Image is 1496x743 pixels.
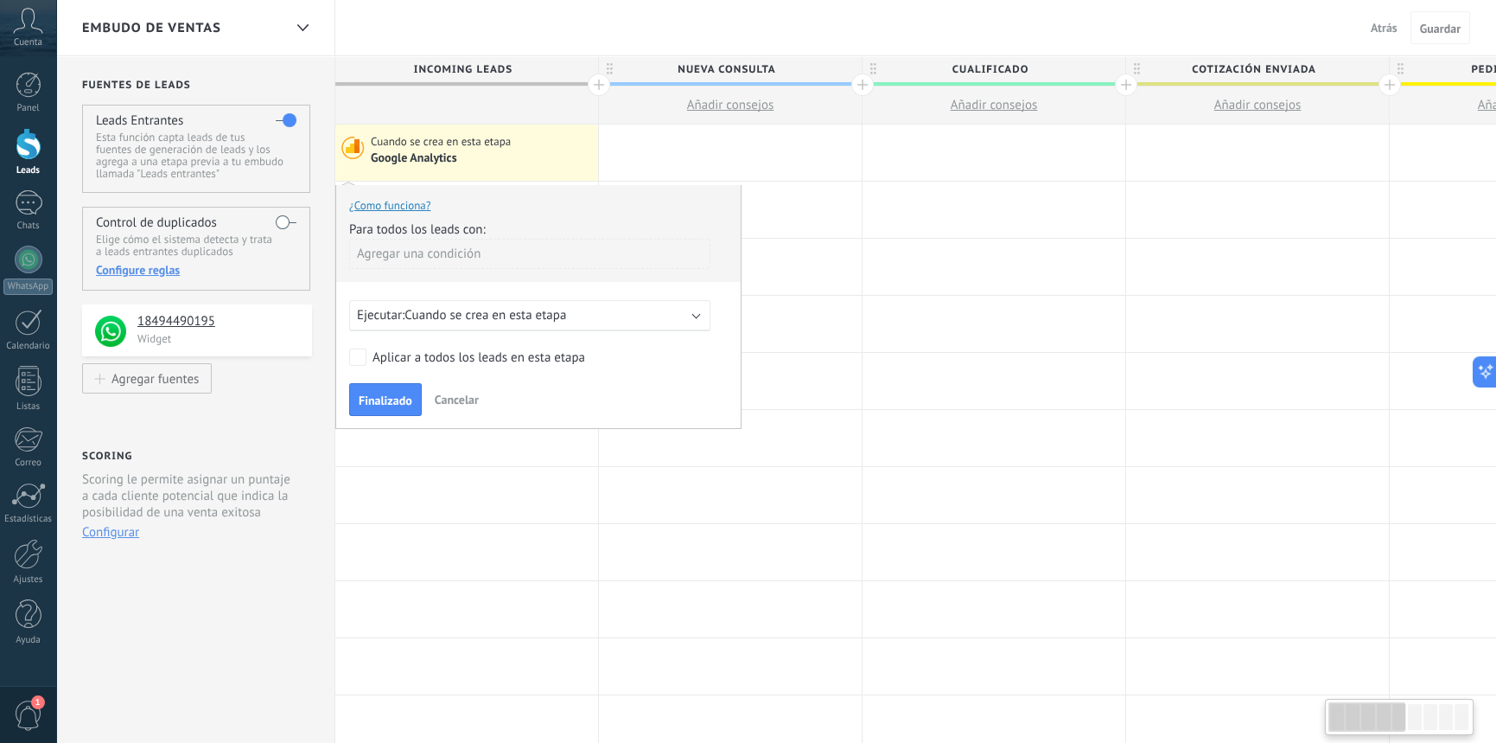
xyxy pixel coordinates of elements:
p: Elige cómo el sistema detecta y trata a leads entrantes duplicados [96,234,296,258]
div: Agregar fuentes [111,371,199,386]
button: Finalizado [349,383,422,416]
div: Aplicar a todos los leads en esta etapa [372,349,585,367]
span: Nueva consulta [599,56,853,83]
span: Finalizado [359,394,412,407]
p: Scoring le permite asignar un puntaje a cada cliente potencial que indica la posibilidad de una v... [82,471,297,521]
div: Ayuda [3,635,54,646]
div: Ajustes [3,574,54,586]
div: Leads [3,165,54,176]
div: Correo [3,458,54,469]
h4: Leads Entrantes [96,112,183,129]
span: Añadir consejos [1214,97,1302,113]
button: Guardar [1410,11,1470,44]
h2: Scoring [82,450,132,463]
div: Para todos los leads con: [349,221,728,238]
span: Ejecutar: [357,307,404,323]
div: Configure reglas [96,262,296,278]
span: Incoming leads [335,56,589,83]
p: Widget [137,331,302,346]
button: Añadir consejos [599,86,862,124]
button: Configurar [82,524,139,541]
button: Añadir consejos [1126,86,1389,124]
span: Cotización enviada [1126,56,1380,83]
button: Cancelar [428,383,486,415]
button: Atrás [1364,15,1404,41]
span: Cuando se crea en esta etapa [404,307,566,323]
div: Calendario [3,341,54,352]
span: Guardar [1420,22,1461,35]
div: Estadísticas [3,514,54,525]
h2: Fuentes de leads [82,79,312,92]
button: Añadir consejos [863,86,1125,124]
span: Añadir consejos [951,97,1038,113]
span: Añadir consejos [687,97,774,113]
div: Cotización enviada [1126,56,1389,82]
div: Listas [3,401,54,413]
span: Cuenta [14,37,42,48]
img: logo_min.png [95,316,126,347]
h4: Control de duplicados [96,215,217,231]
span: Cualificado [863,56,1117,83]
span: Atrás [1371,20,1397,35]
div: Panel [3,103,54,114]
div: Embudo de ventas [288,11,317,45]
div: Chats [3,221,54,232]
button: Agregar fuentes [82,363,212,394]
a: ¿Como funciona? [349,198,430,213]
span: 1 [31,695,45,709]
div: Nueva consulta [599,56,862,82]
span: Google Analytics [371,151,460,165]
div: Agregar una condición [349,239,710,269]
div: Incoming leads [335,56,598,82]
h4: 18494490195 [137,313,299,330]
div: WhatsApp [3,279,53,295]
div: Cualificado [863,56,1125,82]
span: Cuando se crea en esta etapa [371,134,513,150]
span: Cancelar [435,392,479,407]
span: Embudo de ventas [82,20,221,36]
p: Esta función capta leads de tus fuentes de generación de leads y los agrega a una etapa previa a ... [96,131,296,180]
